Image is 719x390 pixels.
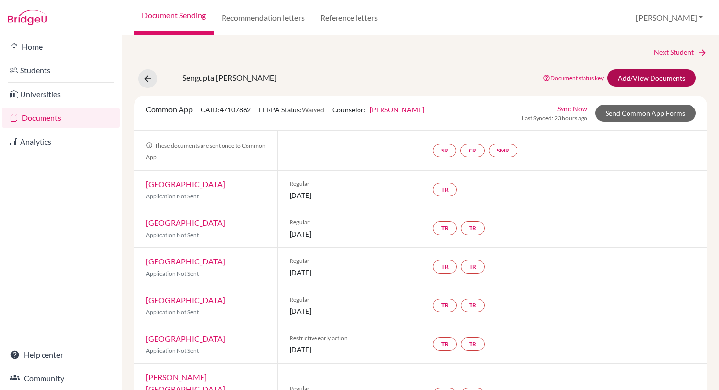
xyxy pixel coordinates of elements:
[146,308,199,316] span: Application Not Sent
[146,334,225,343] a: [GEOGRAPHIC_DATA]
[522,114,587,123] span: Last Synced: 23 hours ago
[290,267,409,278] span: [DATE]
[2,132,120,152] a: Analytics
[290,345,409,355] span: [DATE]
[543,74,604,82] a: Document status key
[332,106,424,114] span: Counselor:
[654,47,707,58] a: Next Student
[302,106,324,114] span: Waived
[461,337,485,351] a: TR
[461,299,485,312] a: TR
[290,190,409,200] span: [DATE]
[433,183,457,196] a: TR
[146,142,266,161] span: These documents are sent once to Common App
[201,106,251,114] span: CAID: 47107862
[146,179,225,189] a: [GEOGRAPHIC_DATA]
[290,218,409,227] span: Regular
[146,270,199,277] span: Application Not Sent
[2,85,120,104] a: Universities
[290,334,409,343] span: Restrictive early action
[460,144,485,157] a: CR
[433,221,457,235] a: TR
[290,257,409,265] span: Regular
[433,144,456,157] a: SR
[146,257,225,266] a: [GEOGRAPHIC_DATA]
[146,105,193,114] span: Common App
[2,368,120,388] a: Community
[146,231,199,238] span: Application Not Sent
[607,69,696,87] a: Add/View Documents
[2,61,120,80] a: Students
[165,73,259,82] span: Sengupta [PERSON_NAME]
[433,260,457,274] a: TR
[2,37,120,57] a: Home
[461,221,485,235] a: TR
[433,337,457,351] a: TR
[146,193,199,200] span: Application Not Sent
[2,108,120,128] a: Documents
[370,106,424,114] a: [PERSON_NAME]
[290,179,409,188] span: Regular
[595,105,696,122] a: Send Common App Forms
[290,306,409,316] span: [DATE]
[146,218,225,227] a: [GEOGRAPHIC_DATA]
[461,260,485,274] a: TR
[2,345,120,365] a: Help center
[259,106,324,114] span: FERPA Status:
[433,299,457,312] a: TR
[631,8,707,27] button: [PERSON_NAME]
[557,104,587,114] a: Sync Now
[8,10,47,25] img: Bridge-U
[146,347,199,354] span: Application Not Sent
[290,229,409,239] span: [DATE]
[146,295,225,304] a: [GEOGRAPHIC_DATA]
[489,144,517,157] a: SMR
[290,295,409,304] span: Regular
